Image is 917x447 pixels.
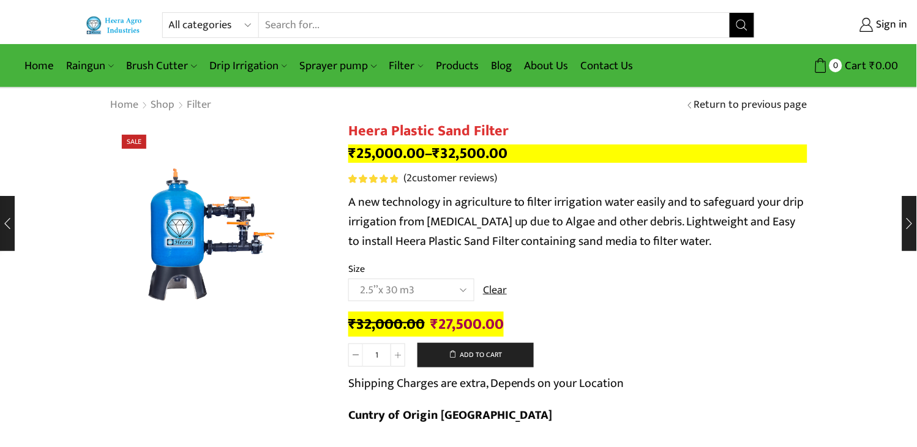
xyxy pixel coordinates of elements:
span: 2 [406,169,412,187]
span: Sale [122,135,146,149]
span: ₹ [430,312,438,337]
a: Shop [150,97,175,113]
bdi: 25,000.00 [348,141,425,166]
bdi: 32,500.00 [432,141,507,166]
a: Drip Irrigation [203,51,293,80]
a: Filter [383,51,430,80]
p: Shipping Charges are extra, Depends on your Location [348,374,624,393]
bdi: 32,000.00 [348,312,425,337]
span: ₹ [870,56,876,75]
a: Contact Us [574,51,639,80]
button: Search button [730,13,754,37]
span: 0 [829,59,842,72]
input: Search for... [259,13,730,37]
label: Size [348,262,365,276]
a: Sprayer pump [293,51,383,80]
a: (2customer reviews) [403,171,497,187]
bdi: 0.00 [870,56,899,75]
b: Cuntry of Origin [GEOGRAPHIC_DATA] [348,405,553,426]
a: 0 Cart ₹0.00 [767,54,899,77]
p: A new technology in agriculture to filter irrigation water easily and to safeguard your drip irri... [348,192,807,251]
input: Product quantity [363,344,391,367]
h1: Heera Plastic Sand Filter [348,122,807,140]
span: Sign in [874,17,908,33]
p: – [348,145,807,163]
a: Sign in [773,14,908,36]
span: 2 [348,175,400,183]
a: Products [430,51,485,80]
a: Brush Cutter [120,51,203,80]
nav: Breadcrumb [110,97,212,113]
button: Add to cart [417,343,534,367]
a: Home [110,97,139,113]
a: Home [18,51,60,80]
span: Rated out of 5 based on customer ratings [348,175,398,183]
a: Clear options [483,283,507,299]
a: Filter [186,97,212,113]
span: ₹ [348,141,356,166]
span: ₹ [348,312,356,337]
div: Rated 5.00 out of 5 [348,175,398,183]
a: Raingun [60,51,120,80]
a: About Us [518,51,574,80]
span: Cart [842,58,867,74]
span: ₹ [432,141,440,166]
a: Blog [485,51,518,80]
a: Return to previous page [694,97,807,113]
bdi: 27,500.00 [430,312,504,337]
